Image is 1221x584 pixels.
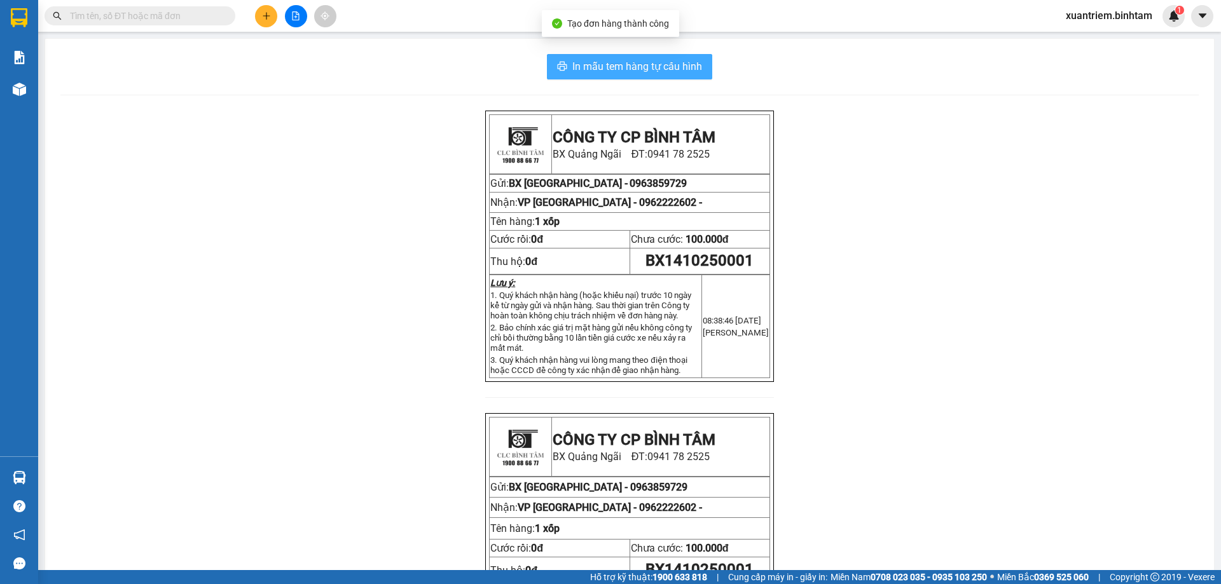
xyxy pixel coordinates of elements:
[1197,10,1208,22] span: caret-down
[285,5,307,27] button: file-add
[1168,10,1180,22] img: icon-new-feature
[492,116,549,173] img: logo
[686,542,729,554] span: 100.000đ
[13,83,26,96] img: warehouse-icon
[490,564,537,576] span: Thu hộ:
[703,316,761,325] span: 08:38:46 [DATE]
[314,5,336,27] button: aim
[13,557,25,569] span: message
[717,570,719,584] span: |
[492,418,549,475] img: logo
[13,471,26,484] img: warehouse-icon
[553,431,715,449] strong: CÔNG TY CP BÌNH TÂM
[553,128,715,146] strong: CÔNG TY CP BÌNH TÂM
[1191,5,1213,27] button: caret-down
[1098,570,1100,584] span: |
[1150,573,1159,581] span: copyright
[630,481,687,493] span: 0963859729
[255,5,277,27] button: plus
[13,529,25,541] span: notification
[647,148,710,160] span: 0941 78 2525
[1034,572,1089,582] strong: 0369 525 060
[490,522,560,534] span: Tên hàng:
[652,572,707,582] strong: 1900 633 818
[531,233,543,245] span: 0đ
[686,233,729,245] span: 100.000đ
[490,196,702,208] span: Nhận:
[509,177,628,189] span: BX [GEOGRAPHIC_DATA] -
[590,570,707,584] span: Hỗ trợ kỹ thuật:
[547,54,712,79] button: printerIn mẫu tem hàng tự cấu hình
[531,542,543,554] span: 0đ
[490,177,509,189] span: Gửi:
[645,252,754,269] span: BX1410250001
[13,500,25,512] span: question-circle
[490,255,537,268] span: Thu hộ:
[552,18,562,29] span: check-circle
[831,570,987,584] span: Miền Nam
[11,8,27,27] img: logo-vxr
[871,572,987,582] strong: 0708 023 035 - 0935 103 250
[490,278,515,288] strong: Lưu ý:
[728,570,827,584] span: Cung cấp máy in - giấy in:
[490,481,687,493] span: Gửi:
[557,61,567,73] span: printer
[490,501,702,513] span: Nhận:
[262,11,271,20] span: plus
[490,323,692,353] span: 2. Bảo chính xác giá trị mặt hàng gửi nếu không công ty chỉ bồi thường bằng 10 lần tiền giá cước ...
[53,11,62,20] span: search
[525,255,537,268] strong: 0đ
[572,58,702,74] span: In mẫu tem hàng tự cấu hình
[631,233,729,245] span: Chưa cước:
[490,233,543,245] span: Cước rồi:
[535,522,560,534] span: 1 xốp
[518,501,702,513] span: VP [GEOGRAPHIC_DATA] -
[645,560,754,578] span: BX1410250001
[1177,6,1182,15] span: 1
[553,148,710,160] span: BX Quảng Ngãi ĐT:
[1056,8,1162,24] span: xuantriem.binhtam
[997,570,1089,584] span: Miền Bắc
[70,9,220,23] input: Tìm tên, số ĐT hoặc mã đơn
[647,451,710,463] span: 0941 78 2525
[639,501,702,513] span: 0962222602 -
[567,18,669,29] span: Tạo đơn hàng thành công
[1175,6,1184,15] sup: 1
[639,196,702,208] span: 0962222602 -
[553,451,710,463] span: BX Quảng Ngãi ĐT:
[631,542,729,554] span: Chưa cước:
[518,196,702,208] span: VP [GEOGRAPHIC_DATA] -
[13,51,26,64] img: solution-icon
[525,564,537,576] strong: 0đ
[490,355,687,375] span: 3. Quý khách nhận hàng vui lòng mang theo điện thoại hoặc CCCD đề công ty xác nhận để giao nhận h...
[630,177,687,189] span: 0963859729
[990,574,994,580] span: ⚪️
[490,215,560,227] span: Tên hàng:
[321,11,329,20] span: aim
[490,542,543,554] span: Cước rồi:
[509,481,687,493] span: BX [GEOGRAPHIC_DATA] -
[490,290,691,320] span: 1. Quý khách nhận hàng (hoặc khiếu nại) trước 10 ngày kể từ ngày gửi và nhận hàng. Sau thời gian ...
[703,328,769,337] span: [PERSON_NAME]
[535,215,560,227] span: 1 xốp
[291,11,300,20] span: file-add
